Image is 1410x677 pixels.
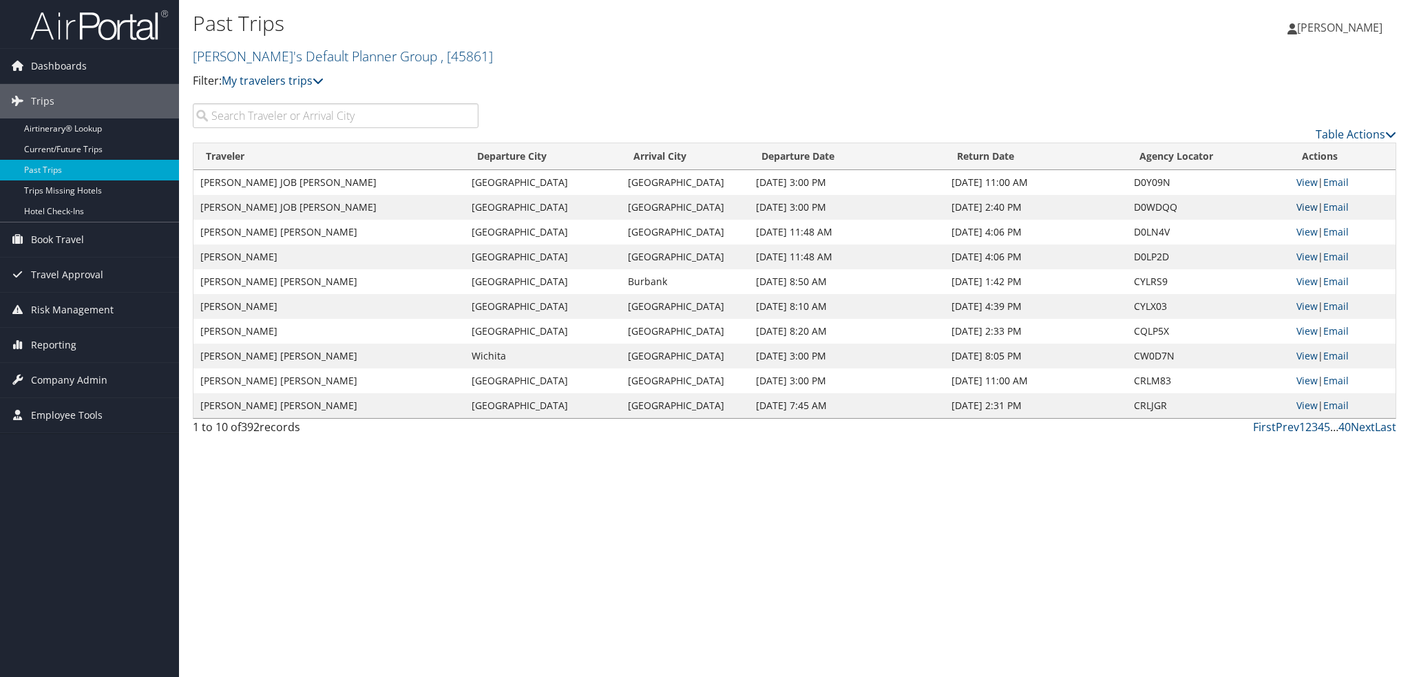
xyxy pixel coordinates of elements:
[1296,225,1318,238] a: View
[1127,244,1289,269] td: D0LP2D
[193,319,465,344] td: [PERSON_NAME]
[465,393,621,418] td: [GEOGRAPHIC_DATA]
[1127,220,1289,244] td: D0LN4V
[621,195,748,220] td: [GEOGRAPHIC_DATA]
[31,258,103,292] span: Travel Approval
[1127,294,1289,319] td: CYLX03
[193,368,465,393] td: [PERSON_NAME] [PERSON_NAME]
[945,368,1127,393] td: [DATE] 11:00 AM
[1375,419,1396,435] a: Last
[749,393,945,418] td: [DATE] 7:45 AM
[1323,176,1349,189] a: Email
[749,244,945,269] td: [DATE] 11:48 AM
[621,220,748,244] td: [GEOGRAPHIC_DATA]
[465,244,621,269] td: [GEOGRAPHIC_DATA]
[749,319,945,344] td: [DATE] 8:20 AM
[1127,195,1289,220] td: D0WDQQ
[749,344,945,368] td: [DATE] 3:00 PM
[1127,319,1289,344] td: CQLP5X
[945,294,1127,319] td: [DATE] 4:39 PM
[749,195,945,220] td: [DATE] 3:00 PM
[465,368,621,393] td: [GEOGRAPHIC_DATA]
[1323,200,1349,213] a: Email
[30,9,168,41] img: airportal-logo.png
[1276,419,1299,435] a: Prev
[193,103,478,128] input: Search Traveler or Arrival City
[31,328,76,362] span: Reporting
[1296,250,1318,263] a: View
[465,143,621,170] th: Departure City: activate to sort column ascending
[1338,419,1351,435] a: 40
[31,84,54,118] span: Trips
[1323,399,1349,412] a: Email
[1290,269,1396,294] td: |
[1323,324,1349,337] a: Email
[945,393,1127,418] td: [DATE] 2:31 PM
[1323,225,1349,238] a: Email
[1323,275,1349,288] a: Email
[945,170,1127,195] td: [DATE] 11:00 AM
[1296,275,1318,288] a: View
[1296,349,1318,362] a: View
[193,393,465,418] td: [PERSON_NAME] [PERSON_NAME]
[193,72,995,90] p: Filter:
[465,170,621,195] td: [GEOGRAPHIC_DATA]
[1290,195,1396,220] td: |
[1296,200,1318,213] a: View
[945,319,1127,344] td: [DATE] 2:33 PM
[193,195,465,220] td: [PERSON_NAME] JOB [PERSON_NAME]
[1127,170,1289,195] td: D0Y09N
[621,244,748,269] td: [GEOGRAPHIC_DATA]
[465,294,621,319] td: [GEOGRAPHIC_DATA]
[1323,250,1349,263] a: Email
[621,368,748,393] td: [GEOGRAPHIC_DATA]
[465,220,621,244] td: [GEOGRAPHIC_DATA]
[945,195,1127,220] td: [DATE] 2:40 PM
[1296,399,1318,412] a: View
[31,363,107,397] span: Company Admin
[1127,269,1289,294] td: CYLRS9
[1253,419,1276,435] a: First
[193,294,465,319] td: [PERSON_NAME]
[945,244,1127,269] td: [DATE] 4:06 PM
[1316,127,1396,142] a: Table Actions
[621,143,748,170] th: Arrival City: activate to sort column ascending
[31,293,114,327] span: Risk Management
[1290,170,1396,195] td: |
[749,143,945,170] th: Departure Date: activate to sort column ascending
[1290,244,1396,269] td: |
[193,269,465,294] td: [PERSON_NAME] [PERSON_NAME]
[1296,176,1318,189] a: View
[193,170,465,195] td: [PERSON_NAME] JOB [PERSON_NAME]
[1290,368,1396,393] td: |
[1296,374,1318,387] a: View
[749,220,945,244] td: [DATE] 11:48 AM
[465,319,621,344] td: [GEOGRAPHIC_DATA]
[749,269,945,294] td: [DATE] 8:50 AM
[465,269,621,294] td: [GEOGRAPHIC_DATA]
[31,222,84,257] span: Book Travel
[945,269,1127,294] td: [DATE] 1:42 PM
[193,344,465,368] td: [PERSON_NAME] [PERSON_NAME]
[1351,419,1375,435] a: Next
[1127,344,1289,368] td: CW0D7N
[621,319,748,344] td: [GEOGRAPHIC_DATA]
[749,170,945,195] td: [DATE] 3:00 PM
[945,344,1127,368] td: [DATE] 8:05 PM
[465,344,621,368] td: Wichita
[1312,419,1318,435] a: 3
[465,195,621,220] td: [GEOGRAPHIC_DATA]
[1323,300,1349,313] a: Email
[1290,294,1396,319] td: |
[1323,349,1349,362] a: Email
[1290,319,1396,344] td: |
[749,294,945,319] td: [DATE] 8:10 AM
[1127,143,1289,170] th: Agency Locator: activate to sort column ascending
[1305,419,1312,435] a: 2
[621,344,748,368] td: [GEOGRAPHIC_DATA]
[749,368,945,393] td: [DATE] 3:00 PM
[193,419,478,442] div: 1 to 10 of records
[193,9,995,38] h1: Past Trips
[1296,324,1318,337] a: View
[1287,7,1396,48] a: [PERSON_NAME]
